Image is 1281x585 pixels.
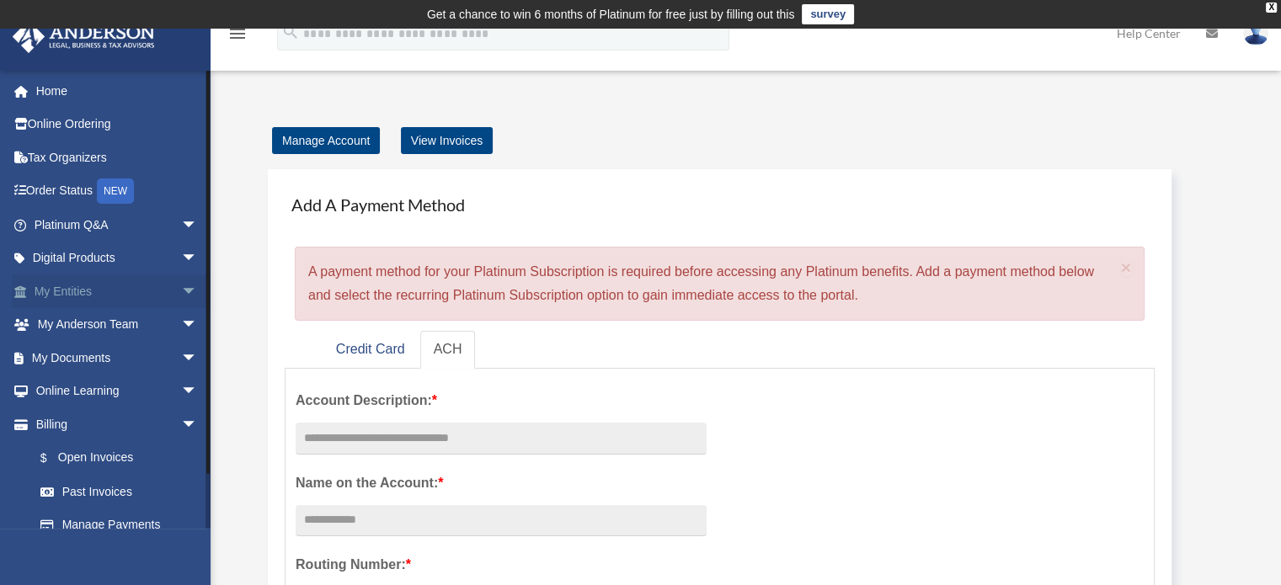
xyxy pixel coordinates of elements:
i: menu [227,24,248,44]
a: View Invoices [401,127,493,154]
a: Digital Productsarrow_drop_down [12,242,223,275]
a: Credit Card [323,331,419,369]
a: ACH [420,331,476,369]
span: arrow_drop_down [181,341,215,375]
a: menu [227,29,248,44]
a: Past Invoices [24,475,223,508]
span: arrow_drop_down [181,407,215,442]
a: Manage Payments [24,508,215,542]
img: Anderson Advisors Platinum Portal [8,20,160,53]
a: My Anderson Teamarrow_drop_down [12,308,223,342]
span: × [1121,258,1132,277]
div: A payment method for your Platinum Subscription is required before accessing any Platinum benefit... [295,247,1145,321]
a: Billingarrow_drop_down [12,407,223,441]
label: Routing Number: [296,553,707,577]
div: NEW [97,178,134,204]
label: Account Description: [296,389,707,412]
a: Home [12,74,223,108]
span: arrow_drop_down [181,308,215,343]
button: Close [1121,258,1132,276]
a: My Entitiesarrow_drop_down [12,274,223,308]
a: My Documentsarrow_drop_down [12,341,223,375]
a: Order StatusNEW [12,174,223,209]
span: $ [50,448,58,469]
h4: Add A Payment Method [285,186,1155,223]
a: Manage Account [272,127,380,154]
i: search [281,23,300,41]
a: $Open Invoices [24,441,223,476]
div: Get a chance to win 6 months of Platinum for free just by filling out this [427,4,795,24]
span: arrow_drop_down [181,274,215,309]
a: Tax Organizers [12,141,223,174]
a: survey [802,4,854,24]
div: close [1266,3,1277,13]
label: Name on the Account: [296,471,707,495]
span: arrow_drop_down [181,375,215,409]
a: Platinum Q&Aarrow_drop_down [12,208,223,242]
span: arrow_drop_down [181,208,215,242]
a: Online Learningarrow_drop_down [12,375,223,408]
span: arrow_drop_down [181,242,215,276]
img: User Pic [1243,21,1268,45]
a: Online Ordering [12,108,223,141]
